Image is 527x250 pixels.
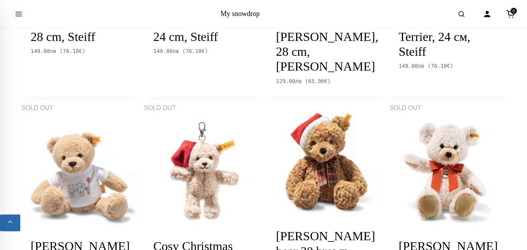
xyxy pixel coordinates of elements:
span: ( ) [60,48,85,54]
span: 149.00 [399,63,424,69]
a: My snowdrop [220,10,260,18]
span: ( ) [428,63,453,69]
a: Account [479,5,496,23]
span: SOLD OUT [21,105,53,111]
span: ( ) [182,48,208,54]
span: 149.00 [153,48,179,54]
span: 149.00 [31,48,57,54]
span: SOLD OUT [389,105,421,111]
button: Open search [451,3,472,25]
a: SOLD OUT [389,103,506,229]
span: 0 [511,8,517,14]
span: 76.18 [63,48,82,54]
span: 76.18 [431,63,451,69]
a: Bommel Rabbit, 28 cm, Steiff [31,14,114,43]
span: € [447,63,450,69]
span: 65.96 [308,78,328,84]
span: ( ) [305,78,331,84]
button: Open menu [8,3,30,25]
span: 76.18 [186,48,205,54]
span: 129.00 [276,78,302,84]
a: Cart [502,5,519,23]
span: лв [50,48,57,54]
span: лв [173,48,179,54]
span: € [79,48,82,54]
a: Curlie Cockapoo, 24 cm, Steiff [153,14,241,43]
a: Herkules Yorkshire Terrier, 24 см, Steiff [399,14,495,59]
a: SOLD OUT [144,103,261,229]
span: лв [418,63,425,69]
span: лв [295,78,302,84]
a: SOLD OUT [21,103,138,229]
span: € [324,78,327,84]
span: SOLD OUT [144,105,176,111]
span: € [202,48,205,54]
